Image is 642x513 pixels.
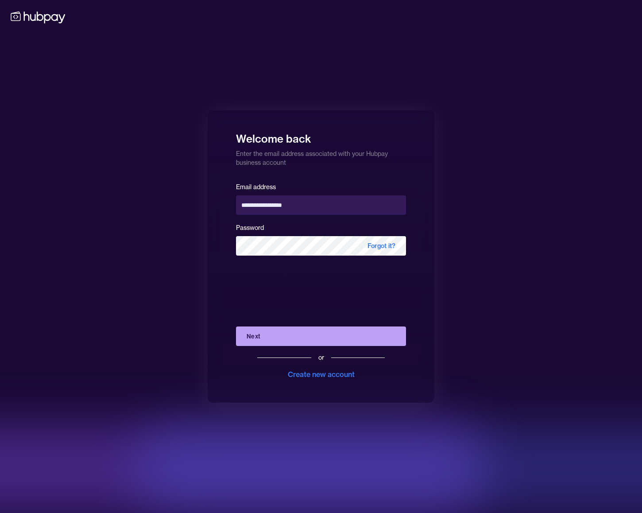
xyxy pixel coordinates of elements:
label: Password [236,224,264,232]
span: Forgot it? [357,236,406,256]
div: or [318,353,324,362]
div: Create new account [288,369,355,380]
p: Enter the email address associated with your Hubpay business account [236,146,406,167]
label: Email address [236,183,276,191]
button: Next [236,326,406,346]
h1: Welcome back [236,126,406,146]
